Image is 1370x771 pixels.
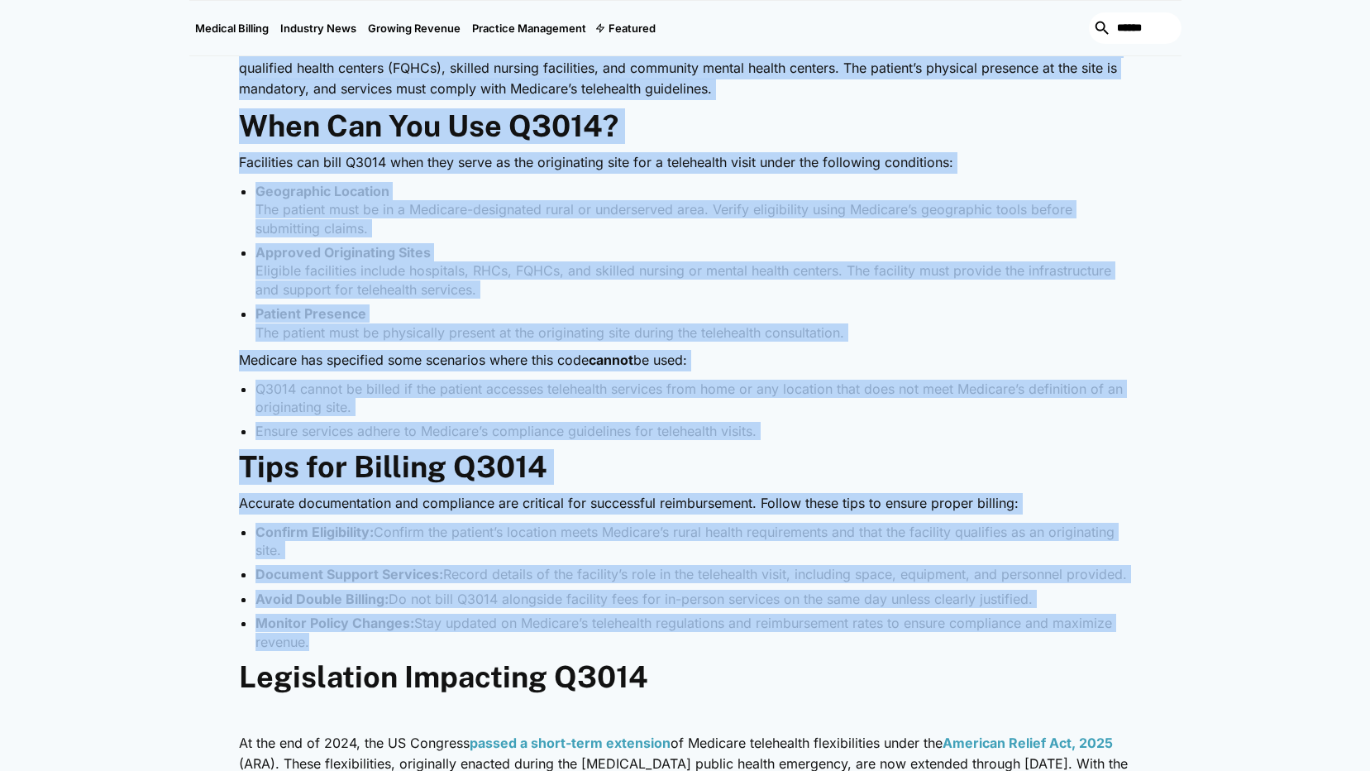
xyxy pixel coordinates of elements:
[255,243,1132,299] li: Eligible facilities include hospitals, RHCs, FQHCs, and skilled nursing or mental health centers....
[255,614,1132,651] li: Stay updated on Medicare’s telehealth regulations and reimbursement rates to ensure compliance an...
[255,182,1132,237] li: The patient must be in a Medicare-designated rural or underserved area. Verify eligibility using ...
[255,305,366,322] strong: Patient Presence
[589,352,633,368] strong: cannot
[255,565,1132,583] li: Record details of the facility’s role in the telehealth visit, including space, equipment, and pe...
[274,1,362,55] a: Industry News
[239,108,618,143] strong: When Can You Use Q3014?
[255,524,374,540] strong: Confirm Eligibility:
[255,590,1132,608] li: Do not bill Q3014 alongside facility fees for in-person services on the same day unless clearly j...
[943,735,1113,751] a: American Relief Act, 2025
[609,22,656,35] div: Featured
[255,523,1132,560] li: Confirm the patient’s location meets Medicare’s rural health requirements and that the facility q...
[470,735,671,751] a: passed a short-term extension
[255,422,1132,440] li: Ensure services adhere to Medicare’s compliance guidelines for telehealth visits.
[239,16,1132,100] p: To qualify, the originating site must meet Medicare’s geographic requirements, such as being loca...
[592,1,661,55] div: Featured
[239,703,1132,725] p: ‍
[255,244,431,261] strong: Approved Originating Sites
[239,493,1132,515] p: Accurate documentation and compliance are critical for successful reimbursement. Follow these tip...
[255,304,1132,342] li: The patient must be physically present at the originating site during the telehealth consultation.
[255,183,389,199] strong: Geographic Location
[239,659,648,694] strong: Legislation Impacting Q3014
[239,152,1132,174] p: Facilities can bill Q3014 when they serve as the originating site for a telehealth visit under th...
[239,449,547,484] strong: Tips for Billing Q3014
[255,380,1132,417] li: Q3014 cannot be billed if the patient accesses telehealth services from home or any location that...
[362,1,466,55] a: Growing Revenue
[255,566,443,582] strong: Document Support Services:
[189,1,274,55] a: Medical Billing
[255,615,414,631] strong: Monitor Policy Changes:
[239,350,1132,371] p: Medicare has specified some scenarios where this code be used:
[466,1,592,55] a: Practice Management
[255,591,389,607] strong: Avoid Double Billing:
